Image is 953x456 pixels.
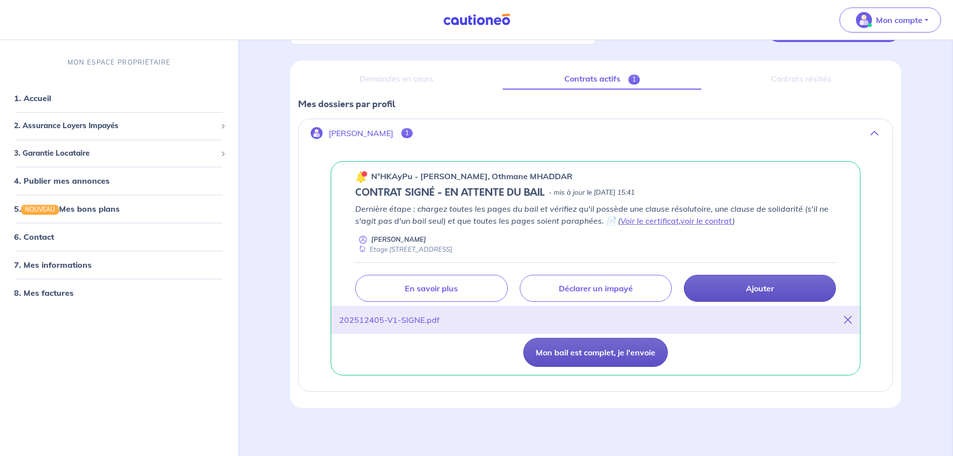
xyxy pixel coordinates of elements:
a: 5.NOUVEAUMes bons plans [14,204,120,214]
div: 6. Contact [4,227,234,247]
img: Cautioneo [439,14,514,26]
span: 1 [628,75,640,85]
p: Ajouter [746,283,774,293]
a: Voir le certificat [620,216,679,226]
span: 3. Garantie Locataire [14,148,217,159]
div: 7. Mes informations [4,255,234,275]
p: [PERSON_NAME] [329,129,393,138]
a: Contrats actifs1 [503,69,701,90]
a: Ajouter [684,275,836,302]
h5: CONTRAT SIGNÉ - EN ATTENTE DU BAIL [355,187,545,199]
p: MON ESPACE PROPRIÉTAIRE [68,58,171,67]
img: 🔔 [355,171,367,183]
p: Mon compte [876,14,922,26]
div: Etage [STREET_ADDRESS] [355,245,452,254]
i: close-button-title [844,316,852,324]
div: 4. Publier mes annonces [4,171,234,191]
div: 202512405-V1-SIGNE.pdf [339,314,440,326]
img: illu_account.svg [311,127,323,139]
div: state: CONTRACT-SIGNED, Context: NEW,CHOOSE-CERTIFICATE,RELATIONSHIP,LESSOR-DOCUMENTS [355,187,836,199]
div: 3. Garantie Locataire [4,144,234,163]
button: illu_account_valid_menu.svgMon compte [839,8,941,33]
div: 8. Mes factures [4,283,234,303]
p: Mes dossiers par profil [298,98,893,111]
a: 4. Publier mes annonces [14,176,110,186]
div: 2. Assurance Loyers Impayés [4,116,234,136]
div: 1. Accueil [4,88,234,108]
a: voir le contrat [680,216,732,226]
a: 7. Mes informations [14,260,92,270]
span: 2. Assurance Loyers Impayés [14,120,217,132]
p: En savoir plus [405,283,458,293]
a: 1. Accueil [14,93,51,103]
a: Déclarer un impayé [520,275,672,302]
p: Déclarer un impayé [559,283,633,293]
a: En savoir plus [355,275,507,302]
a: 8. Mes factures [14,288,74,298]
p: Dernière étape : chargez toutes les pages du bail et vérifiez qu'il possède une clause résolutoir... [355,203,836,227]
button: [PERSON_NAME]1 [299,121,892,145]
p: n°HKAyPu - [PERSON_NAME], Othmane MHADDAR [371,170,572,182]
p: [PERSON_NAME] [371,235,426,244]
img: illu_account_valid_menu.svg [856,12,872,28]
div: 5.NOUVEAUMes bons plans [4,199,234,219]
span: 1 [401,128,413,138]
button: Mon bail est complet, je l'envoie [523,338,668,367]
p: - mis à jour le [DATE] 15:41 [549,188,635,198]
a: 6. Contact [14,232,54,242]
